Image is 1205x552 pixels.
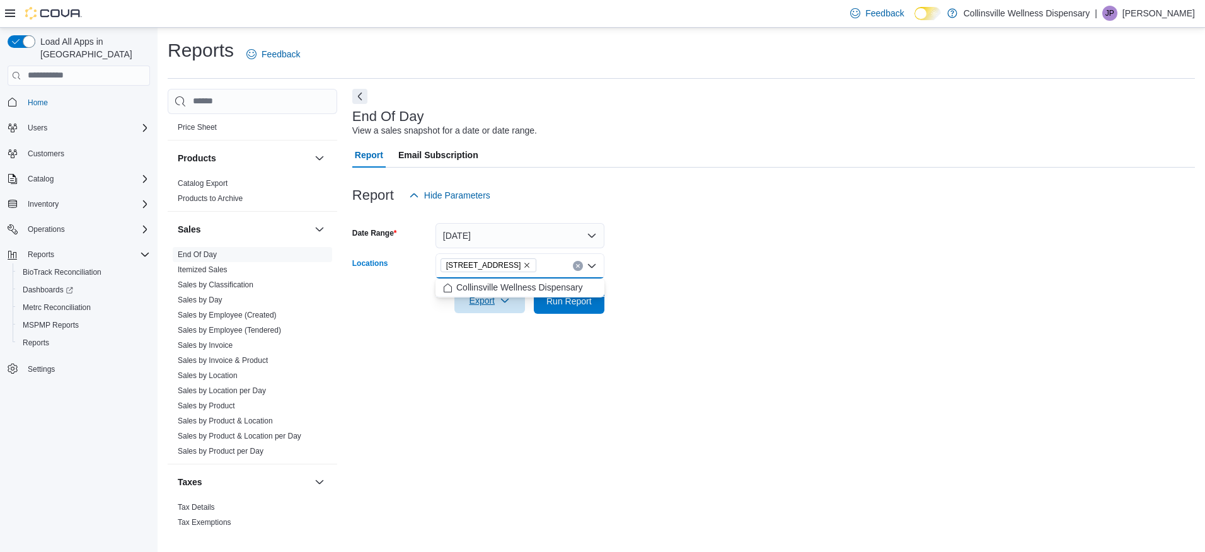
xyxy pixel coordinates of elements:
[18,282,78,297] a: Dashboards
[1105,6,1114,21] span: JP
[3,93,155,112] button: Home
[587,261,597,271] button: Close list of options
[18,265,107,280] a: BioTrack Reconciliation
[312,474,327,490] button: Taxes
[23,171,150,187] span: Catalog
[178,432,301,440] a: Sales by Product & Location per Day
[398,142,478,168] span: Email Subscription
[3,246,155,263] button: Reports
[312,151,327,166] button: Products
[1122,6,1195,21] p: [PERSON_NAME]
[28,149,64,159] span: Customers
[23,285,73,295] span: Dashboards
[178,446,263,456] span: Sales by Product per Day
[178,502,215,512] span: Tax Details
[435,279,604,297] button: Collinsville Wellness Dispensary
[456,281,582,294] span: Collinsville Wellness Dispensary
[352,228,397,238] label: Date Range
[178,223,201,236] h3: Sales
[312,222,327,237] button: Sales
[28,250,54,260] span: Reports
[178,280,253,289] a: Sales by Classification
[178,265,228,274] a: Itemized Sales
[1095,6,1097,21] p: |
[178,476,309,488] button: Taxes
[573,261,583,271] button: Clear input
[178,280,253,290] span: Sales by Classification
[178,517,231,527] span: Tax Exemptions
[178,123,217,132] a: Price Sheet
[23,338,49,348] span: Reports
[424,189,490,202] span: Hide Parameters
[352,188,394,203] h3: Report
[178,356,268,365] a: Sales by Invoice & Product
[178,295,222,305] span: Sales by Day
[352,124,537,137] div: View a sales snapshot for a date or date range.
[28,98,48,108] span: Home
[3,221,155,238] button: Operations
[352,89,367,104] button: Next
[28,199,59,209] span: Inventory
[178,152,309,164] button: Products
[454,288,525,313] button: Export
[178,250,217,260] span: End Of Day
[168,176,337,211] div: Products
[355,142,383,168] span: Report
[178,417,273,425] a: Sales by Product & Location
[23,247,150,262] span: Reports
[914,20,915,21] span: Dark Mode
[168,120,337,140] div: Pricing
[23,247,59,262] button: Reports
[8,88,150,411] nav: Complex example
[462,288,517,313] span: Export
[178,223,309,236] button: Sales
[262,48,300,60] span: Feedback
[3,359,155,377] button: Settings
[13,316,155,334] button: MSPMP Reports
[178,340,233,350] span: Sales by Invoice
[534,289,604,314] button: Run Report
[23,146,150,161] span: Customers
[178,518,231,527] a: Tax Exemptions
[964,6,1090,21] p: Collinsville Wellness Dispensary
[18,335,54,350] a: Reports
[23,120,52,135] button: Users
[23,360,150,376] span: Settings
[178,386,266,395] a: Sales by Location per Day
[178,386,266,396] span: Sales by Location per Day
[178,476,202,488] h3: Taxes
[865,7,904,20] span: Feedback
[523,262,531,269] button: Remove 8990 HWY 19 North from selection in this group
[35,35,150,60] span: Load All Apps in [GEOGRAPHIC_DATA]
[18,300,96,315] a: Metrc Reconciliation
[3,119,155,137] button: Users
[23,197,150,212] span: Inventory
[178,371,238,381] span: Sales by Location
[18,318,84,333] a: MSPMP Reports
[18,318,150,333] span: MSPMP Reports
[1102,6,1117,21] div: Jenny Pigford
[18,265,150,280] span: BioTrack Reconciliation
[23,146,69,161] a: Customers
[23,267,101,277] span: BioTrack Reconciliation
[546,295,592,308] span: Run Report
[23,95,53,110] a: Home
[25,7,82,20] img: Cova
[23,302,91,313] span: Metrc Reconciliation
[178,326,281,335] a: Sales by Employee (Tendered)
[178,325,281,335] span: Sales by Employee (Tendered)
[23,95,150,110] span: Home
[178,250,217,259] a: End Of Day
[28,123,47,133] span: Users
[845,1,909,26] a: Feedback
[23,320,79,330] span: MSPMP Reports
[352,109,424,124] h3: End Of Day
[435,279,604,297] div: Choose from the following options
[178,152,216,164] h3: Products
[178,311,277,319] a: Sales by Employee (Created)
[18,300,150,315] span: Metrc Reconciliation
[178,341,233,350] a: Sales by Invoice
[178,447,263,456] a: Sales by Product per Day
[178,416,273,426] span: Sales by Product & Location
[241,42,305,67] a: Feedback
